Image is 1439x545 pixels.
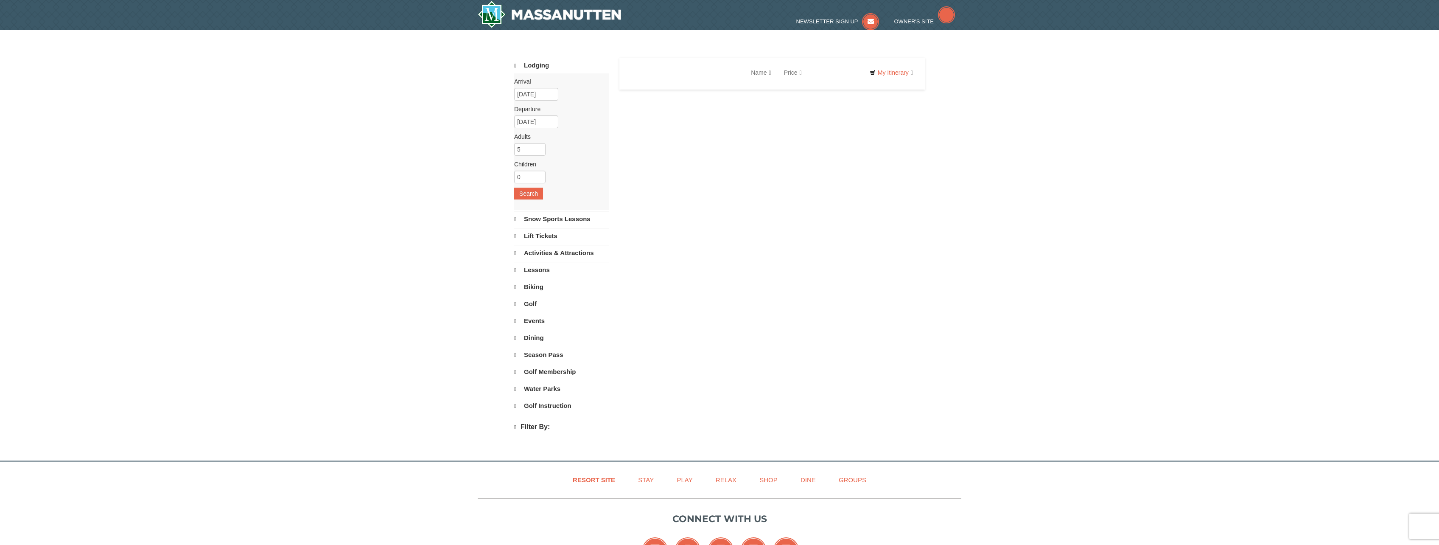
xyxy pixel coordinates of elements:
[864,66,918,79] a: My Itinerary
[514,77,602,86] label: Arrival
[514,105,602,113] label: Departure
[514,398,609,414] a: Golf Instruction
[562,470,626,489] a: Resort Site
[514,188,543,199] button: Search
[514,381,609,397] a: Water Parks
[514,296,609,312] a: Golf
[514,228,609,244] a: Lift Tickets
[790,470,826,489] a: Dine
[796,18,879,25] a: Newsletter Sign Up
[514,132,602,141] label: Adults
[828,470,877,489] a: Groups
[478,512,961,526] p: Connect with us
[514,245,609,261] a: Activities & Attractions
[514,423,609,431] h4: Filter By:
[514,313,609,329] a: Events
[514,211,609,227] a: Snow Sports Lessons
[745,64,777,81] a: Name
[894,18,955,25] a: Owner's Site
[778,64,808,81] a: Price
[514,58,609,73] a: Lodging
[514,262,609,278] a: Lessons
[514,364,609,380] a: Golf Membership
[705,470,747,489] a: Relax
[514,330,609,346] a: Dining
[749,470,788,489] a: Shop
[666,470,703,489] a: Play
[514,160,602,169] label: Children
[796,18,858,25] span: Newsletter Sign Up
[514,279,609,295] a: Biking
[478,1,621,28] a: Massanutten Resort
[627,470,664,489] a: Stay
[514,347,609,363] a: Season Pass
[478,1,621,28] img: Massanutten Resort Logo
[894,18,934,25] span: Owner's Site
